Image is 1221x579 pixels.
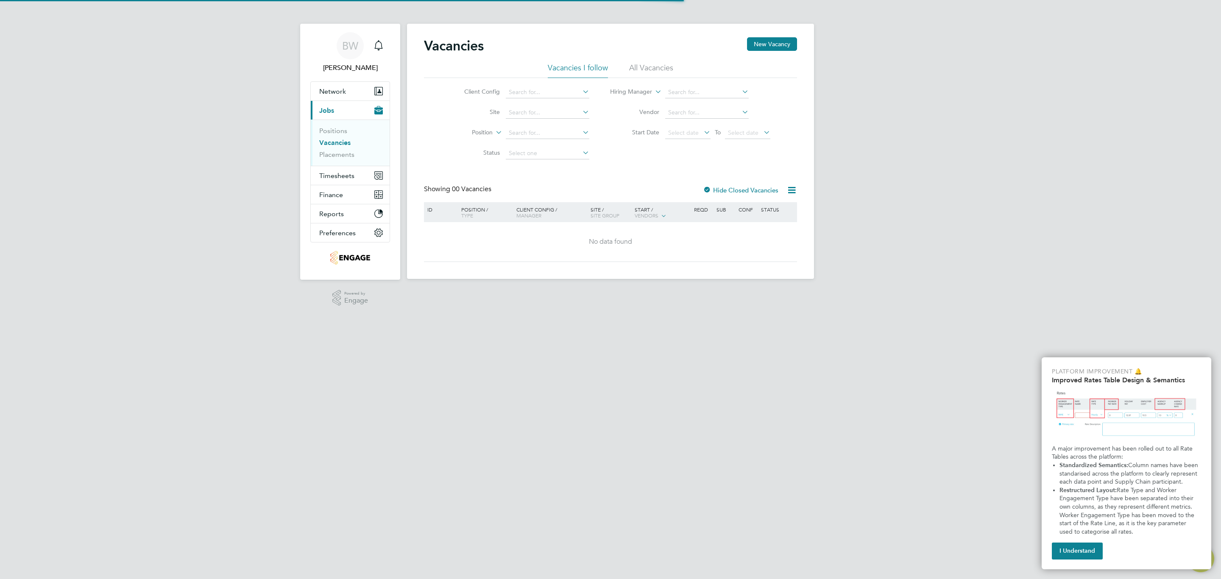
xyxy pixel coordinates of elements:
label: Vendor [610,108,659,116]
div: Improved Rate Table Semantics [1042,357,1211,569]
label: Hiring Manager [603,88,652,96]
span: Preferences [319,229,356,237]
div: Start / [633,202,692,223]
div: Showing [424,185,493,194]
img: Updated Rates Table Design & Semantics [1052,387,1201,441]
li: All Vacancies [629,63,673,78]
span: Reports [319,210,344,218]
strong: Standardized Semantics: [1059,462,1128,469]
span: Column names have been standarised across the platform to clearly represent each data point and S... [1059,462,1200,485]
a: Placements [319,150,354,159]
div: Conf [736,202,758,217]
p: Platform Improvement 🔔 [1052,367,1201,376]
span: Engage [344,297,368,304]
li: Vacancies I follow [548,63,608,78]
label: Hide Closed Vacancies [703,186,778,194]
input: Search for... [665,86,749,98]
button: New Vacancy [747,37,797,51]
span: Select date [668,129,699,136]
input: Search for... [665,107,749,119]
label: Site [451,108,500,116]
div: Sub [714,202,736,217]
span: Manager [516,212,541,219]
span: Rate Type and Worker Engagement Type have been separated into their own columns, as they represen... [1059,487,1196,535]
span: 00 Vacancies [452,185,491,193]
h2: Improved Rates Table Design & Semantics [1052,376,1201,384]
div: No data found [425,237,796,246]
span: Barrie Wreford [310,63,390,73]
label: Start Date [610,128,659,136]
span: Finance [319,191,343,199]
div: Client Config / [514,202,588,223]
span: BW [342,40,358,51]
label: Client Config [451,88,500,95]
button: I Understand [1052,543,1103,560]
label: Status [451,149,500,156]
span: Network [319,87,346,95]
div: ID [425,202,455,217]
label: Position [444,128,493,137]
div: Position / [455,202,514,223]
a: Go to home page [310,251,390,264]
input: Search for... [506,86,589,98]
span: Select date [728,129,758,136]
input: Search for... [506,127,589,139]
span: Powered by [344,290,368,297]
strong: Restructured Layout: [1059,487,1117,494]
a: Positions [319,127,347,135]
img: portfoliopayroll-logo-retina.png [330,251,370,264]
nav: Main navigation [300,24,400,280]
div: Site / [588,202,633,223]
span: Jobs [319,106,334,114]
span: Site Group [591,212,619,219]
span: Type [461,212,473,219]
p: A major improvement has been rolled out to all Rate Tables across the platform: [1052,445,1201,461]
div: Reqd [692,202,714,217]
div: Status [759,202,796,217]
input: Search for... [506,107,589,119]
input: Select one [506,148,589,159]
span: Timesheets [319,172,354,180]
h2: Vacancies [424,37,484,54]
span: To [712,127,723,138]
a: Vacancies [319,139,351,147]
span: Vendors [635,212,658,219]
a: Go to account details [310,32,390,73]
